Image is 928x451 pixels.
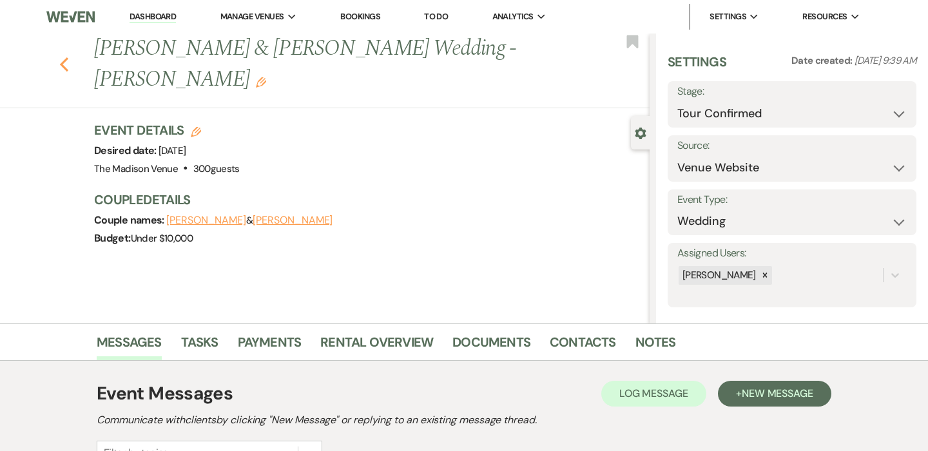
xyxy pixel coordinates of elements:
[256,76,266,88] button: Edit
[635,126,646,139] button: Close lead details
[855,54,916,67] span: [DATE] 9:39 AM
[492,10,534,23] span: Analytics
[791,54,855,67] span: Date created:
[94,213,166,227] span: Couple names:
[802,10,847,23] span: Resources
[131,232,193,245] span: Under $10,000
[668,53,726,81] h3: Settings
[94,121,240,139] h3: Event Details
[97,412,831,428] h2: Communicate with clients by clicking "New Message" or replying to an existing message thread.
[635,332,676,360] a: Notes
[320,332,433,360] a: Rental Overview
[601,381,706,407] button: Log Message
[220,10,284,23] span: Manage Venues
[550,332,616,360] a: Contacts
[97,332,162,360] a: Messages
[742,387,813,400] span: New Message
[340,11,380,22] a: Bookings
[677,82,907,101] label: Stage:
[452,332,530,360] a: Documents
[718,381,831,407] button: +New Message
[619,387,688,400] span: Log Message
[253,215,333,225] button: [PERSON_NAME]
[94,162,178,175] span: The Madison Venue
[679,266,758,285] div: [PERSON_NAME]
[181,332,218,360] a: Tasks
[130,11,176,23] a: Dashboard
[166,214,333,227] span: &
[677,137,907,155] label: Source:
[424,11,448,22] a: To Do
[97,380,233,407] h1: Event Messages
[46,3,95,30] img: Weven Logo
[710,10,746,23] span: Settings
[677,244,907,263] label: Assigned Users:
[94,34,534,95] h1: [PERSON_NAME] & [PERSON_NAME] Wedding - [PERSON_NAME]
[193,162,240,175] span: 300 guests
[94,231,131,245] span: Budget:
[159,144,186,157] span: [DATE]
[238,332,302,360] a: Payments
[166,215,246,225] button: [PERSON_NAME]
[94,191,637,209] h3: Couple Details
[94,144,159,157] span: Desired date:
[677,191,907,209] label: Event Type:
